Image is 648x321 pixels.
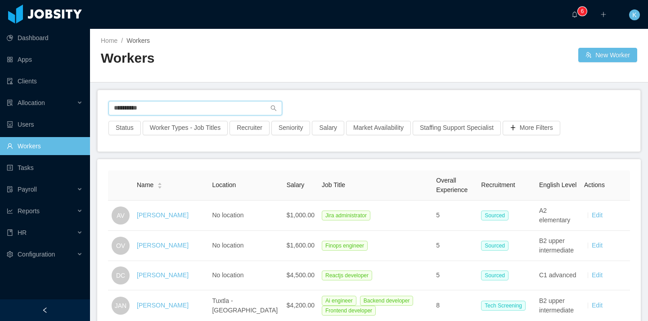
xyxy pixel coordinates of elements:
a: [PERSON_NAME] [137,302,189,309]
i: icon: plus [600,11,607,18]
span: Tech Screening [481,301,526,311]
span: $1,600.00 [287,242,315,249]
i: icon: setting [7,251,13,257]
span: Reactjs developer [322,271,372,280]
span: $4,200.00 [287,302,315,309]
button: icon: usergroup-addNew Worker [578,48,637,62]
h2: Workers [101,49,369,68]
i: icon: caret-down [157,185,162,188]
button: Status [108,121,141,135]
td: 5 [432,261,477,290]
td: C1 advanced [535,261,580,290]
span: $1,000.00 [287,211,315,219]
button: Recruiter [229,121,270,135]
td: 5 [432,231,477,261]
span: Finops engineer [322,241,368,251]
div: Sort [157,181,162,188]
button: Seniority [271,121,310,135]
span: / [121,37,123,44]
a: [PERSON_NAME] [137,242,189,249]
i: icon: book [7,229,13,236]
a: Edit [592,271,603,279]
span: Actions [584,181,605,188]
button: Salary [312,121,344,135]
a: icon: profileTasks [7,159,83,177]
span: Frontend developer [322,306,376,316]
i: icon: search [270,105,277,111]
span: English Level [539,181,576,188]
span: DC [116,266,125,284]
a: [PERSON_NAME] [137,211,189,219]
td: No location [208,231,283,261]
a: Sourced [481,242,512,249]
a: Edit [592,211,603,219]
a: Edit [592,242,603,249]
span: Sourced [481,211,508,220]
i: icon: line-chart [7,208,13,214]
a: icon: pie-chartDashboard [7,29,83,47]
span: Location [212,181,236,188]
span: Configuration [18,251,55,258]
a: icon: userWorkers [7,137,83,155]
i: icon: solution [7,100,13,106]
a: Sourced [481,211,512,219]
span: AV [117,206,125,225]
span: Sourced [481,241,508,251]
span: Job Title [322,181,345,188]
span: Workers [126,37,150,44]
span: Backend developer [360,296,414,306]
span: Reports [18,207,40,215]
button: icon: plusMore Filters [503,121,560,135]
i: icon: file-protect [7,186,13,193]
a: [PERSON_NAME] [137,271,189,279]
td: 5 [432,201,477,231]
span: OV [116,237,125,255]
a: Edit [592,302,603,309]
span: Allocation [18,99,45,106]
span: Salary [287,181,305,188]
a: Tech Screening [481,302,529,309]
td: B2 upper intermediate [535,231,580,261]
span: HR [18,229,27,236]
span: $4,500.00 [287,271,315,279]
span: K [632,9,636,20]
a: icon: appstoreApps [7,50,83,69]
i: icon: bell [571,11,578,18]
span: Ai engineer [322,296,356,306]
p: 6 [581,7,584,16]
a: icon: auditClients [7,72,83,90]
button: Worker Types - Job Titles [143,121,228,135]
button: Staffing Support Specialist [413,121,501,135]
a: Sourced [481,271,512,279]
td: No location [208,201,283,231]
span: Overall Experience [436,177,468,193]
span: Sourced [481,271,508,280]
span: Jira administrator [322,211,370,220]
span: Payroll [18,186,37,193]
a: icon: robotUsers [7,115,83,133]
td: A2 elementary [535,201,580,231]
button: Market Availability [346,121,411,135]
a: Home [101,37,117,44]
span: Name [137,180,153,190]
span: Recruitment [481,181,515,188]
span: JAN [115,297,126,315]
i: icon: caret-up [157,182,162,184]
td: No location [208,261,283,290]
sup: 6 [578,7,587,16]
